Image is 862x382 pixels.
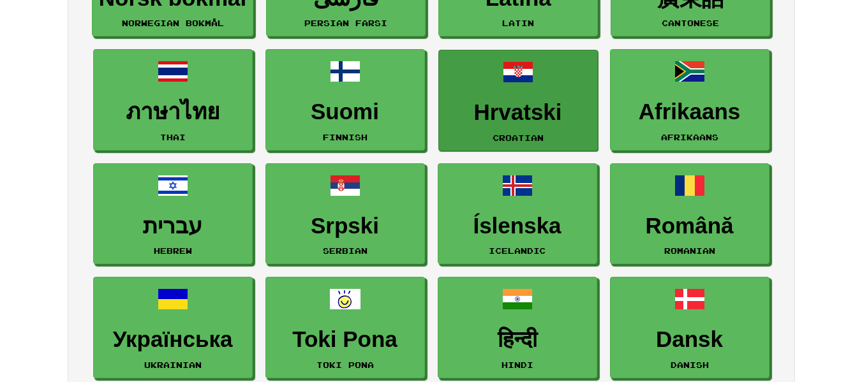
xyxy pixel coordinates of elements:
a: HrvatskiCroatian [438,50,598,151]
h3: Hrvatski [445,100,591,125]
small: Danish [671,360,709,369]
a: हिन्दीHindi [438,277,597,378]
a: AfrikaansAfrikaans [610,49,769,151]
small: Afrikaans [661,133,718,142]
small: Ukrainian [144,360,202,369]
a: DanskDanish [610,277,769,378]
a: ÍslenskaIcelandic [438,163,597,265]
h3: Dansk [617,327,762,352]
h3: ภาษาไทย [100,99,246,124]
h3: Íslenska [445,214,590,239]
small: Latin [502,18,534,27]
small: Hebrew [154,246,192,255]
small: Romanian [664,246,715,255]
h3: Suomi [272,99,418,124]
h3: Toki Pona [272,327,418,352]
a: ภาษาไทยThai [93,49,253,151]
h3: Română [617,214,762,239]
a: עבריתHebrew [93,163,253,265]
h3: Afrikaans [617,99,762,124]
small: Thai [160,133,186,142]
small: Croatian [493,133,544,142]
a: SrpskiSerbian [265,163,425,265]
small: Serbian [323,246,368,255]
small: Icelandic [489,246,546,255]
h3: Srpski [272,214,418,239]
a: Toki PonaToki Pona [265,277,425,378]
small: Finnish [323,133,368,142]
small: Hindi [502,360,533,369]
small: Norwegian Bokmål [122,18,224,27]
a: УкраїнськаUkrainian [93,277,253,378]
h3: हिन्दी [445,327,590,352]
a: SuomiFinnish [265,49,425,151]
a: RomânăRomanian [610,163,769,265]
h3: Українська [100,327,246,352]
small: Toki Pona [316,360,374,369]
h3: עברית [100,214,246,239]
small: Cantonese [662,18,719,27]
small: Persian Farsi [304,18,387,27]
